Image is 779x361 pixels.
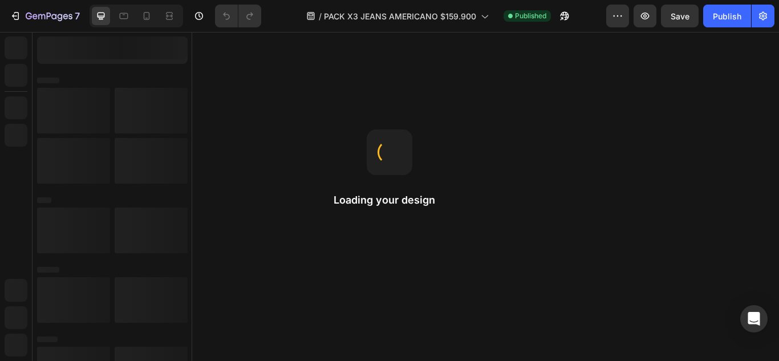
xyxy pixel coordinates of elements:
[703,5,751,27] button: Publish
[661,5,699,27] button: Save
[324,10,476,22] span: PACK X3 JEANS AMERICANO $159.900
[671,11,689,21] span: Save
[215,5,261,27] div: Undo/Redo
[515,11,546,21] span: Published
[334,193,445,207] h2: Loading your design
[740,305,768,332] div: Open Intercom Messenger
[5,5,85,27] button: 7
[713,10,741,22] div: Publish
[75,9,80,23] p: 7
[319,10,322,22] span: /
